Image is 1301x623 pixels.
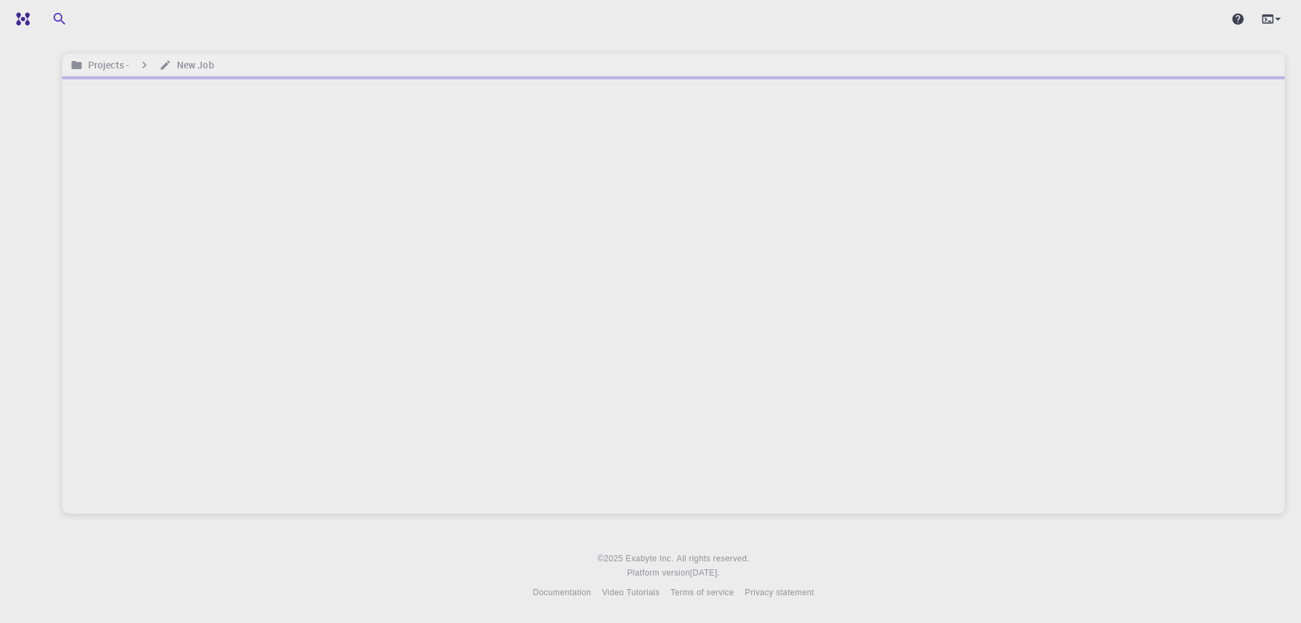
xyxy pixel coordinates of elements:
a: Exabyte Inc. [625,552,674,566]
h6: Projects - [83,58,129,73]
span: Exabyte Inc. [625,554,674,563]
a: [DATE]. [690,566,720,580]
span: All rights reserved. [677,552,749,566]
span: Terms of service [671,588,735,597]
a: Video Tutorials [602,586,659,600]
a: Documentation [533,586,591,600]
span: Privacy statement [745,588,814,597]
h6: New Job [171,58,214,73]
img: logo [11,12,30,26]
a: Privacy statement [745,586,814,600]
span: Video Tutorials [602,588,659,597]
span: Documentation [533,588,591,597]
span: [DATE] . [690,568,720,578]
nav: breadcrumb [68,58,217,73]
span: Platform version [627,567,690,580]
span: © 2025 [598,552,625,566]
a: Terms of service [671,586,735,600]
